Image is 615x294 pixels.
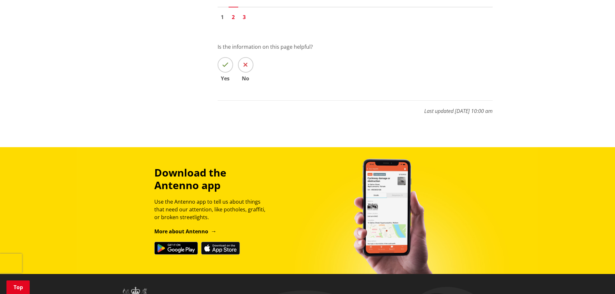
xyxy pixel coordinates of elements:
[218,100,493,115] p: Last updated [DATE] 10:00 am
[154,242,198,255] img: Get it on Google Play
[218,43,493,51] p: Is the information on this page helpful?
[201,242,240,255] img: Download on the App Store
[218,12,227,22] a: Go to page 1
[238,76,253,81] span: No
[6,280,30,294] a: Top
[218,76,233,81] span: Yes
[154,228,217,235] a: More about Antenno
[154,167,271,191] h3: Download the Antenno app
[218,7,493,24] nav: Pagination
[154,198,271,221] p: Use the Antenno app to tell us about things that need our attention, like potholes, graffiti, or ...
[240,12,249,22] a: Go to page 3
[229,12,238,22] a: Page 2
[585,267,609,290] iframe: Messenger Launcher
